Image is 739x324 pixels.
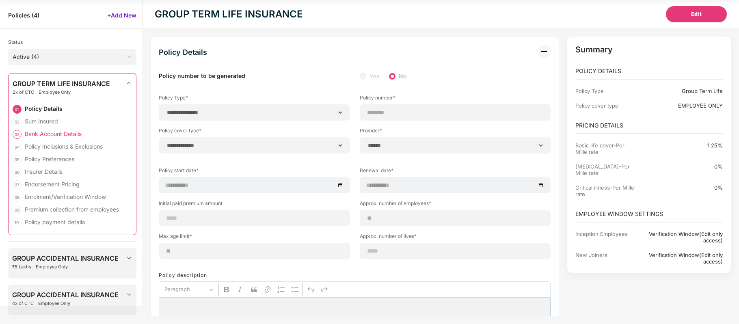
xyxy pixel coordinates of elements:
div: Critical illness-Per Mille rate [575,184,637,197]
label: Initial paid premium amount [159,200,350,210]
label: Policy number* [360,94,551,104]
img: svg+xml;base64,PHN2ZyB3aWR0aD0iMzIiIGhlaWdodD0iMzIiIHZpZXdCb3g9IjAgMCAzMiAzMiIgZmlsbD0ibm9uZSIgeG... [538,45,551,58]
label: Policy start date* [159,167,350,177]
div: 03 [13,130,22,139]
div: Enrolment/Verification Window [25,193,106,201]
div: 04 [13,143,22,151]
div: Group Term Life [637,88,723,94]
div: 0% [637,163,723,170]
div: Policy Inclusions & Exclusions [25,143,103,150]
div: 1.25% [637,142,723,149]
div: 10 [13,218,22,227]
div: 05 [13,155,22,164]
span: Paragraph [164,285,207,294]
span: GROUP ACCIDENTAL INSURANCE [12,255,119,262]
span: +Add New [107,11,136,19]
label: Policy Type* [159,94,350,104]
div: GROUP TERM LIFE INSURANCE [155,7,303,22]
span: Edit [691,10,702,18]
span: GROUP TERM LIFE INSURANCE [13,80,110,87]
div: Editor toolbar [159,281,551,298]
p: Summary [575,45,723,54]
p: EMPLOYEE WINDOW SETTINGS [575,210,723,218]
div: Policy Details [159,45,207,60]
label: Policy description [159,272,207,278]
span: Policies ( 4 ) [8,11,39,19]
span: Yes [366,72,382,81]
div: New Joiners [575,252,637,265]
div: Bank Account Details [25,130,82,138]
span: ₹5 Lakhs - Employee Only [12,264,119,270]
label: Policy cover type* [159,127,350,137]
button: Edit [666,6,727,22]
div: Basic life cover-Per Mille rate [575,142,637,155]
div: 06 [13,168,22,177]
img: svg+xml;base64,PHN2ZyBpZD0iRHJvcGRvd24tMzJ4MzIiIHhtbG5zPSJodHRwOi8vd3d3LnczLm9yZy8yMDAwL3N2ZyIgd2... [126,255,132,261]
label: Approx. number of lives* [360,233,551,243]
div: Sum Insured [25,117,58,125]
label: Renewal date* [360,167,551,177]
div: 09 [13,205,22,214]
label: Max age limit* [159,233,350,243]
label: Policy number to be generated [159,72,245,81]
img: svg+xml;base64,PHN2ZyBpZD0iRHJvcGRvd24tMzJ4MzIiIHhtbG5zPSJodHRwOi8vd3d3LnczLm9yZy8yMDAwL3N2ZyIgd2... [126,291,132,298]
div: Policy cover type [575,102,637,109]
div: 01 [13,105,22,114]
div: EMPLOYEE ONLY [637,102,723,109]
label: Approx. number of employees* [360,200,551,210]
div: 02 [13,117,22,126]
div: Premium collection from employees [25,205,119,213]
span: Active (4) [13,51,132,63]
span: 4x of CTC - Employee Only [12,301,119,306]
img: svg+xml;base64,PHN2ZyBpZD0iRHJvcGRvd24tMzJ4MzIiIHhtbG5zPSJodHRwOi8vd3d3LnczLm9yZy8yMDAwL3N2ZyIgd2... [125,80,132,86]
span: GROUP ACCIDENTAL INSURANCE [12,291,119,298]
div: Insurer Details [25,168,63,175]
div: Policy payment details [25,218,85,226]
p: POLICY DETAILS [575,67,723,76]
div: Verification Window(Edit only access) [637,231,723,244]
div: [MEDICAL_DATA]-Per Mille rate [575,163,637,176]
button: Paragraph [161,283,217,296]
div: Inception Employees [575,231,637,244]
span: Status [8,39,23,45]
label: Provider* [360,127,551,137]
div: Endorsement Pricing [25,180,80,188]
p: PRICING DETAILS [575,121,723,130]
span: 2x of CTC - Employee Only [13,90,110,95]
div: Policy Type [575,88,637,94]
span: No [395,72,410,81]
div: Policy Preferences [25,155,74,163]
div: 0% [637,184,723,191]
div: 08 [13,193,22,202]
div: Policy Details [25,105,63,112]
div: 07 [13,180,22,189]
div: Verification Window(Edit only access) [637,252,723,265]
